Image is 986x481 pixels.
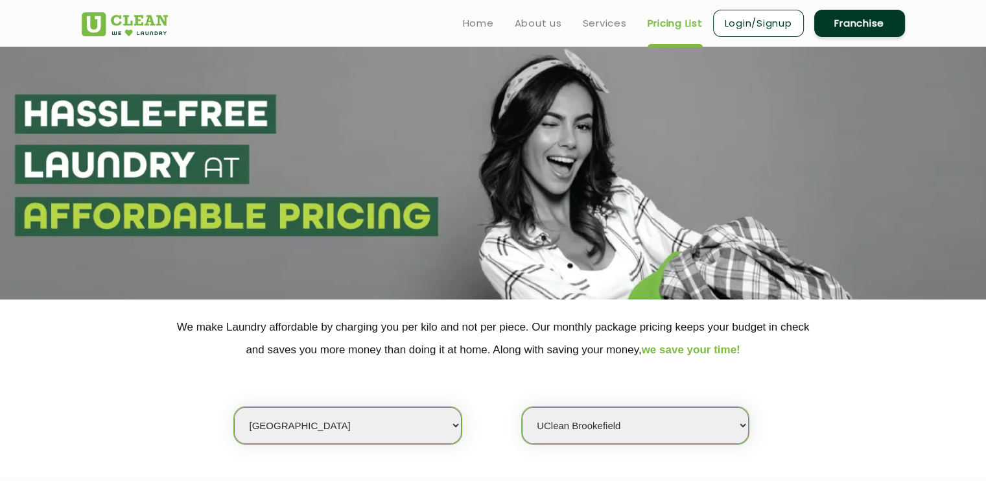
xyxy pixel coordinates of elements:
p: We make Laundry affordable by charging you per kilo and not per piece. Our monthly package pricin... [82,316,905,361]
a: Pricing List [648,16,703,31]
a: About us [515,16,562,31]
img: UClean Laundry and Dry Cleaning [82,12,168,36]
span: we save your time! [642,344,740,356]
a: Login/Signup [713,10,804,37]
a: Franchise [814,10,905,37]
a: Services [583,16,627,31]
a: Home [463,16,494,31]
